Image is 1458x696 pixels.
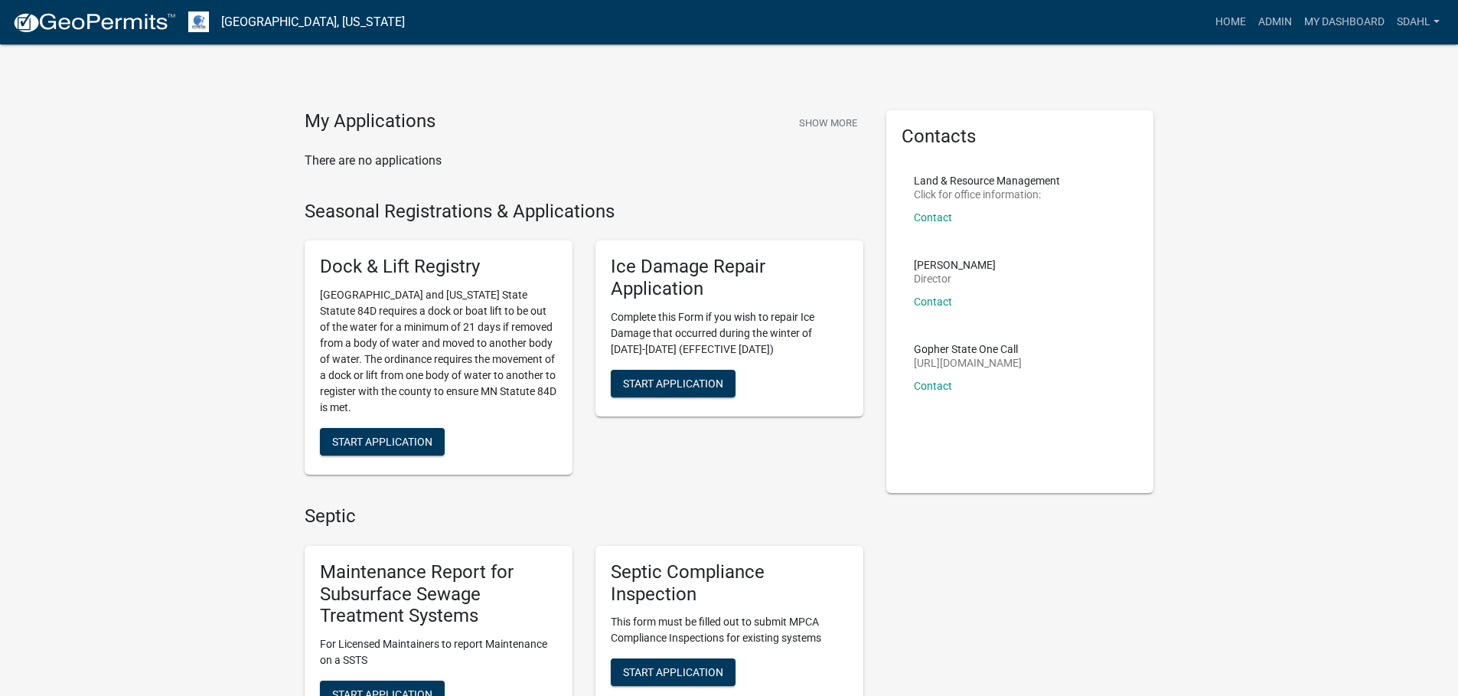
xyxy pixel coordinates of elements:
a: [GEOGRAPHIC_DATA], [US_STATE] [221,9,405,35]
p: For Licensed Maintainers to report Maintenance on a SSTS [320,636,557,668]
p: This form must be filled out to submit MPCA Compliance Inspections for existing systems [611,614,848,646]
h5: Ice Damage Repair Application [611,256,848,300]
a: Contact [914,296,952,308]
h4: Septic [305,505,863,528]
a: Contact [914,211,952,224]
h5: Dock & Lift Registry [320,256,557,278]
button: Start Application [611,658,736,686]
p: Land & Resource Management [914,175,1060,186]
h4: My Applications [305,110,435,133]
span: Start Application [623,666,723,678]
a: sdahl [1391,8,1446,37]
img: Otter Tail County, Minnesota [188,11,209,32]
h5: Contacts [902,126,1139,148]
a: Home [1209,8,1252,37]
button: Show More [793,110,863,136]
h4: Seasonal Registrations & Applications [305,201,863,223]
p: [GEOGRAPHIC_DATA] and [US_STATE] State Statute 84D requires a dock or boat lift to be out of the ... [320,287,557,416]
p: Gopher State One Call [914,344,1022,355]
p: There are no applications [305,152,863,170]
span: Start Application [332,436,432,448]
h5: Septic Compliance Inspection [611,561,848,606]
h5: Maintenance Report for Subsurface Sewage Treatment Systems [320,561,557,627]
button: Start Application [320,428,445,456]
a: My Dashboard [1298,8,1391,37]
p: Complete this Form if you wish to repair Ice Damage that occurred during the winter of [DATE]-[DA... [611,309,848,358]
a: Admin [1252,8,1298,37]
a: Contact [914,380,952,392]
p: [URL][DOMAIN_NAME] [914,358,1022,368]
p: Director [914,273,996,284]
p: Click for office information: [914,189,1060,200]
span: Start Application [623,377,723,389]
button: Start Application [611,370,736,397]
p: [PERSON_NAME] [914,260,996,270]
